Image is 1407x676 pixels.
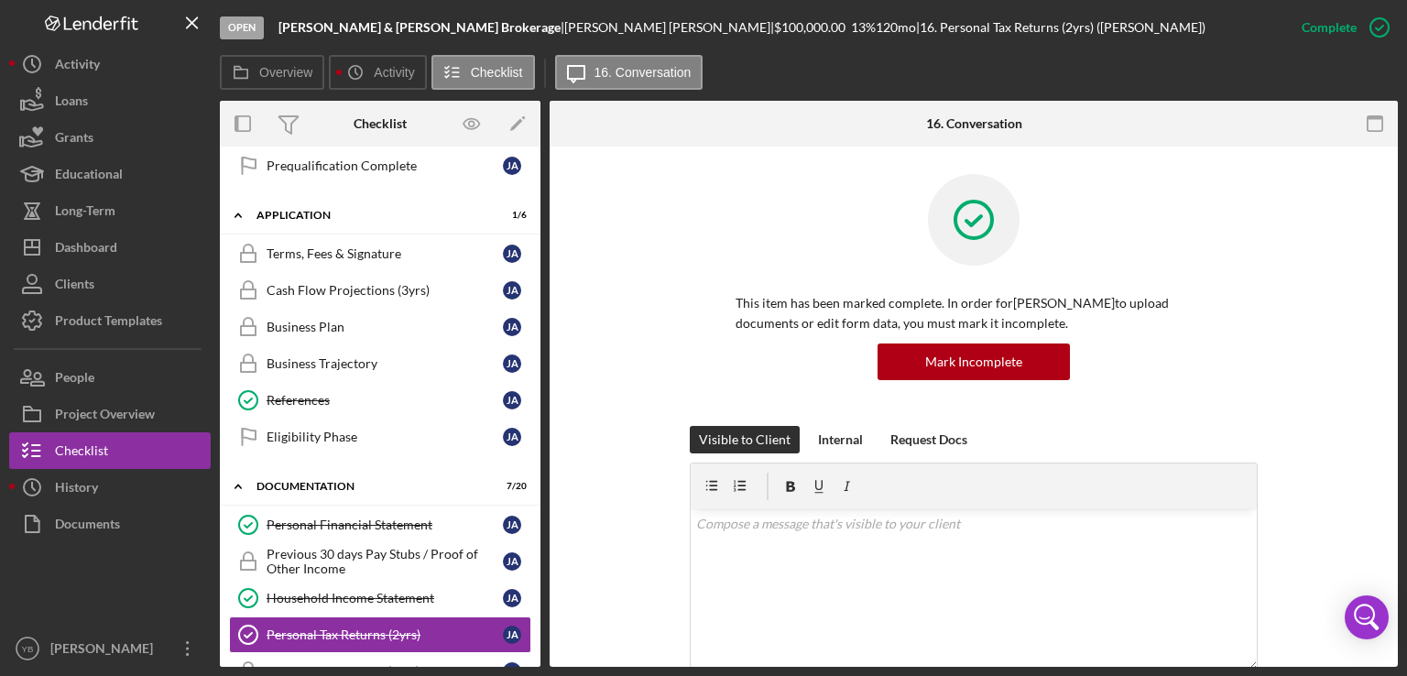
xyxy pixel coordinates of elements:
[9,46,211,82] button: Activity
[594,65,692,80] label: 16. Conversation
[229,616,531,653] a: Personal Tax Returns (2yrs)JA
[55,156,123,197] div: Educational
[1283,9,1398,46] button: Complete
[503,626,521,644] div: J A
[699,426,791,453] div: Visible to Client
[503,428,521,446] div: J A
[267,627,503,642] div: Personal Tax Returns (2yrs)
[267,430,503,444] div: Eligibility Phase
[564,20,774,35] div: [PERSON_NAME] [PERSON_NAME] |
[55,46,100,87] div: Activity
[503,589,521,607] div: J A
[229,235,531,272] a: Terms, Fees & SignatureJA
[229,419,531,455] a: Eligibility PhaseJA
[774,20,851,35] div: $100,000.00
[229,272,531,309] a: Cash Flow Projections (3yrs)JA
[55,432,108,474] div: Checklist
[229,507,531,543] a: Personal Financial StatementJA
[809,426,872,453] button: Internal
[926,116,1022,131] div: 16. Conversation
[55,192,115,234] div: Long-Term
[229,543,531,580] a: Previous 30 days Pay Stubs / Proof of Other IncomeJA
[55,82,88,124] div: Loans
[9,630,211,667] button: YB[PERSON_NAME]
[1345,595,1389,639] div: Open Intercom Messenger
[256,210,481,221] div: Application
[267,356,503,371] div: Business Trajectory
[503,354,521,373] div: J A
[229,309,531,345] a: Business PlanJA
[9,469,211,506] button: History
[259,65,312,80] label: Overview
[329,55,426,90] button: Activity
[1302,9,1357,46] div: Complete
[503,516,521,534] div: J A
[267,320,503,334] div: Business Plan
[278,20,564,35] div: |
[9,266,211,302] button: Clients
[55,229,117,270] div: Dashboard
[876,20,916,35] div: 120 mo
[503,157,521,175] div: J A
[278,19,561,35] b: [PERSON_NAME] & [PERSON_NAME] Brokerage
[9,192,211,229] button: Long-Term
[503,245,521,263] div: J A
[736,293,1212,334] p: This item has been marked complete. In order for [PERSON_NAME] to upload documents or edit form d...
[818,426,863,453] div: Internal
[9,82,211,119] button: Loans
[55,506,120,547] div: Documents
[55,359,94,400] div: People
[55,302,162,343] div: Product Templates
[55,469,98,510] div: History
[890,426,967,453] div: Request Docs
[9,432,211,469] button: Checklist
[220,55,324,90] button: Overview
[9,302,211,339] a: Product Templates
[229,147,531,184] a: Prequalification CompleteJA
[503,552,521,571] div: J A
[503,318,521,336] div: J A
[9,506,211,542] button: Documents
[9,229,211,266] button: Dashboard
[916,20,1205,35] div: | 16. Personal Tax Returns (2yrs) ([PERSON_NAME])
[267,246,503,261] div: Terms, Fees & Signature
[431,55,535,90] button: Checklist
[878,343,1070,380] button: Mark Incomplete
[494,481,527,492] div: 7 / 20
[267,518,503,532] div: Personal Financial Statement
[55,119,93,160] div: Grants
[229,345,531,382] a: Business TrajectoryJA
[229,580,531,616] a: Household Income StatementJA
[925,343,1022,380] div: Mark Incomplete
[267,591,503,605] div: Household Income Statement
[267,547,503,576] div: Previous 30 days Pay Stubs / Proof of Other Income
[503,391,521,409] div: J A
[9,359,211,396] button: People
[503,281,521,300] div: J A
[374,65,414,80] label: Activity
[881,426,976,453] button: Request Docs
[690,426,800,453] button: Visible to Client
[9,396,211,432] button: Project Overview
[267,283,503,298] div: Cash Flow Projections (3yrs)
[229,382,531,419] a: ReferencesJA
[354,116,407,131] div: Checklist
[256,481,481,492] div: Documentation
[267,393,503,408] div: References
[220,16,264,39] div: Open
[22,644,34,654] text: YB
[555,55,703,90] button: 16. Conversation
[494,210,527,221] div: 1 / 6
[9,119,211,156] a: Grants
[9,156,211,192] button: Educational
[55,396,155,437] div: Project Overview
[46,630,165,671] div: [PERSON_NAME]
